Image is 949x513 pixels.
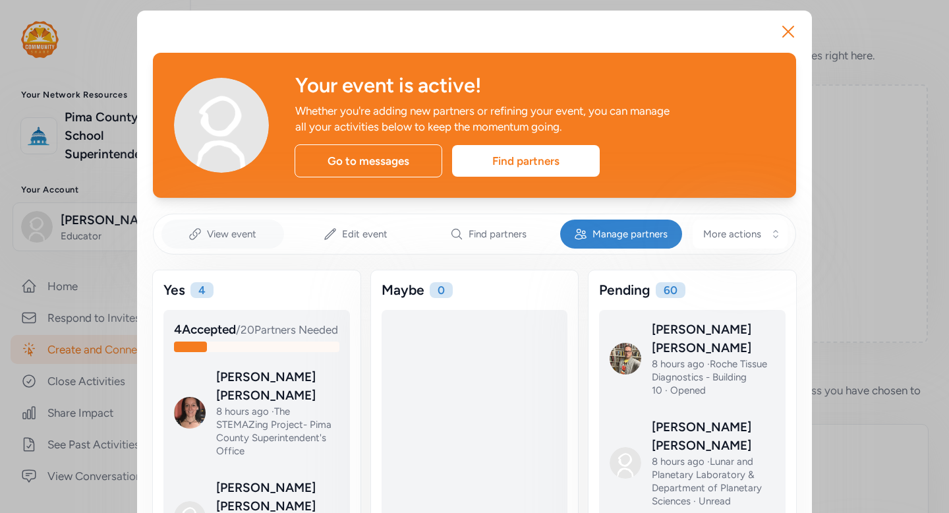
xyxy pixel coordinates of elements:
div: Find partners [452,145,600,177]
span: More actions [703,227,761,241]
span: Manage partners [592,227,668,241]
button: More actions [693,220,788,249]
span: Find partners [469,227,527,241]
div: 0 [430,282,453,298]
img: Avatar [174,78,269,173]
span: 4 Accepted [174,322,236,337]
div: Maybe [382,281,424,299]
div: Go to messages [295,144,442,177]
div: Pending [599,281,650,299]
span: Edit event [342,227,388,241]
div: Whether you're adding new partners or refining your event, you can manage all your activities bel... [295,103,675,135]
span: View event [207,227,256,241]
div: Your event is active! [295,74,775,98]
div: 60 [656,282,685,298]
div: 4 [190,282,214,298]
div: / 20 Partners Needed [174,320,339,339]
div: Yes [163,281,185,299]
